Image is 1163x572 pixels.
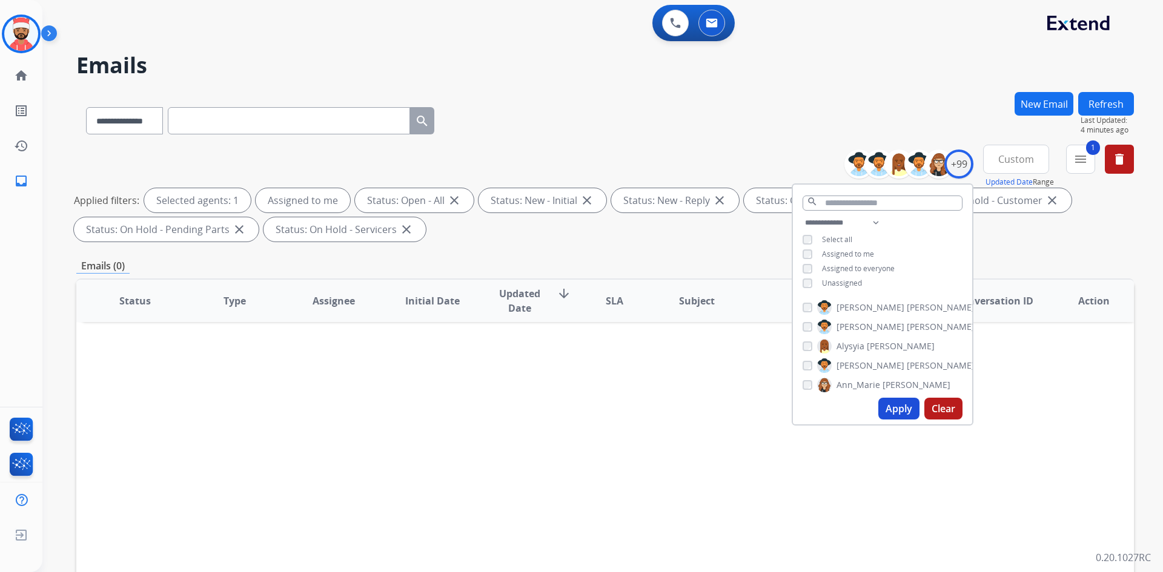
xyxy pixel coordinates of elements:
[822,278,862,288] span: Unassigned
[580,193,594,208] mat-icon: close
[986,177,1054,187] span: Range
[119,294,151,308] span: Status
[492,286,548,315] span: Updated Date
[1086,140,1100,155] span: 1
[224,294,246,308] span: Type
[1081,125,1134,135] span: 4 minutes ago
[263,217,426,242] div: Status: On Hold - Servicers
[399,222,414,237] mat-icon: close
[1073,152,1088,166] mat-icon: menu
[447,193,462,208] mat-icon: close
[74,193,139,208] p: Applied filters:
[74,217,259,242] div: Status: On Hold - Pending Parts
[415,114,429,128] mat-icon: search
[679,294,715,308] span: Subject
[956,294,1033,308] span: Conversation ID
[822,234,852,245] span: Select all
[144,188,251,212] div: Selected agents: 1
[944,150,973,179] div: +99
[14,68,28,83] mat-icon: home
[822,249,874,259] span: Assigned to me
[837,340,864,352] span: Alysyia
[1035,280,1134,322] th: Action
[4,17,38,51] img: avatar
[479,188,606,212] div: Status: New - Initial
[837,360,904,372] span: [PERSON_NAME]
[76,53,1134,77] h2: Emails
[76,258,130,274] p: Emails (0)
[256,188,350,212] div: Assigned to me
[232,222,247,237] mat-icon: close
[611,188,739,212] div: Status: New - Reply
[883,379,950,391] span: [PERSON_NAME]
[1096,550,1151,565] p: 0.20.1027RC
[924,398,963,419] button: Clear
[907,301,975,314] span: [PERSON_NAME]
[355,188,474,212] div: Status: Open - All
[313,294,355,308] span: Assignee
[837,301,904,314] span: [PERSON_NAME]
[983,145,1049,174] button: Custom
[14,104,28,118] mat-icon: list_alt
[1081,116,1134,125] span: Last Updated:
[1066,145,1095,174] button: 1
[998,157,1034,162] span: Custom
[1078,92,1134,116] button: Refresh
[878,398,919,419] button: Apply
[405,294,460,308] span: Initial Date
[986,177,1033,187] button: Updated Date
[606,294,623,308] span: SLA
[1015,92,1073,116] button: New Email
[557,286,571,301] mat-icon: arrow_downward
[1112,152,1127,166] mat-icon: delete
[14,139,28,153] mat-icon: history
[907,360,975,372] span: [PERSON_NAME]
[1045,193,1059,208] mat-icon: close
[837,321,904,333] span: [PERSON_NAME]
[907,321,975,333] span: [PERSON_NAME]
[712,193,727,208] mat-icon: close
[744,188,901,212] div: Status: On-hold – Internal
[867,340,935,352] span: [PERSON_NAME]
[822,263,895,274] span: Assigned to everyone
[837,379,880,391] span: Ann_Marie
[14,174,28,188] mat-icon: inbox
[807,196,818,207] mat-icon: search
[906,188,1072,212] div: Status: On-hold - Customer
